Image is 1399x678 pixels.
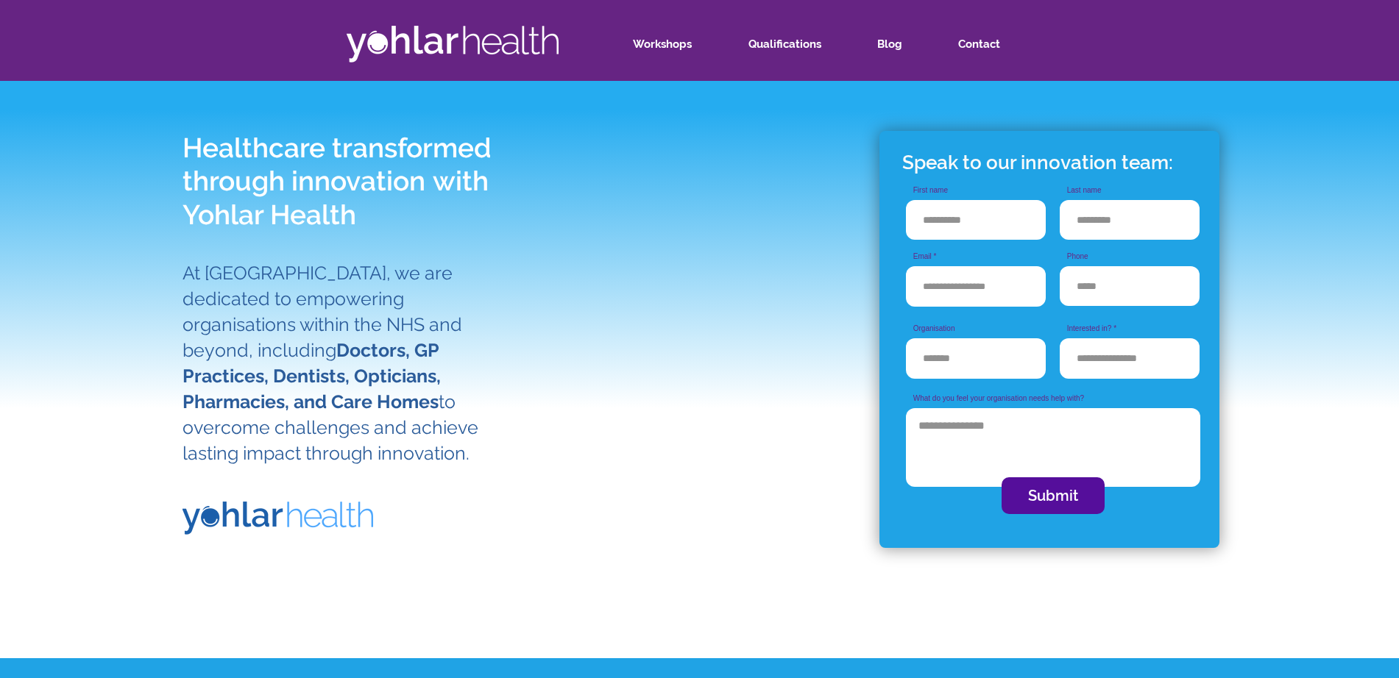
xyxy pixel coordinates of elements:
[870,26,910,62] p: Blog
[947,26,1045,62] a: Contact
[183,132,492,197] span: Healthcare transformed through innovation
[183,339,441,413] span: Doctors, GP Practices, Dentists, Opticians, Pharmacies, and Care Homes
[1002,477,1105,514] button: Submit
[183,502,373,535] img: Asset 1.png
[906,395,1200,402] label: What do you feel your organisation needs help with?
[866,26,947,62] a: Blog
[433,165,489,197] span: with
[626,26,699,62] p: Workshops
[741,26,829,62] p: Qualifications
[951,26,1007,62] p: Contact
[183,199,356,231] span: Yohlar Health
[1028,485,1078,506] span: Submit
[1060,187,1200,194] label: Last name
[906,253,1046,260] label: Email
[1060,253,1200,260] label: Phone
[906,187,1046,194] label: First name
[737,26,866,62] a: Qualifications
[902,151,1173,174] span: Speak to our innovation team:
[906,325,1046,332] label: Organisation
[622,26,737,62] a: Workshops
[1060,325,1200,332] label: Interested in?
[183,262,478,464] span: At [GEOGRAPHIC_DATA], we are dedicated to empowering organisations within the NHS and beyond, inc...
[347,26,559,63] img: Asset 2.png
[622,26,1045,62] nav: Site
